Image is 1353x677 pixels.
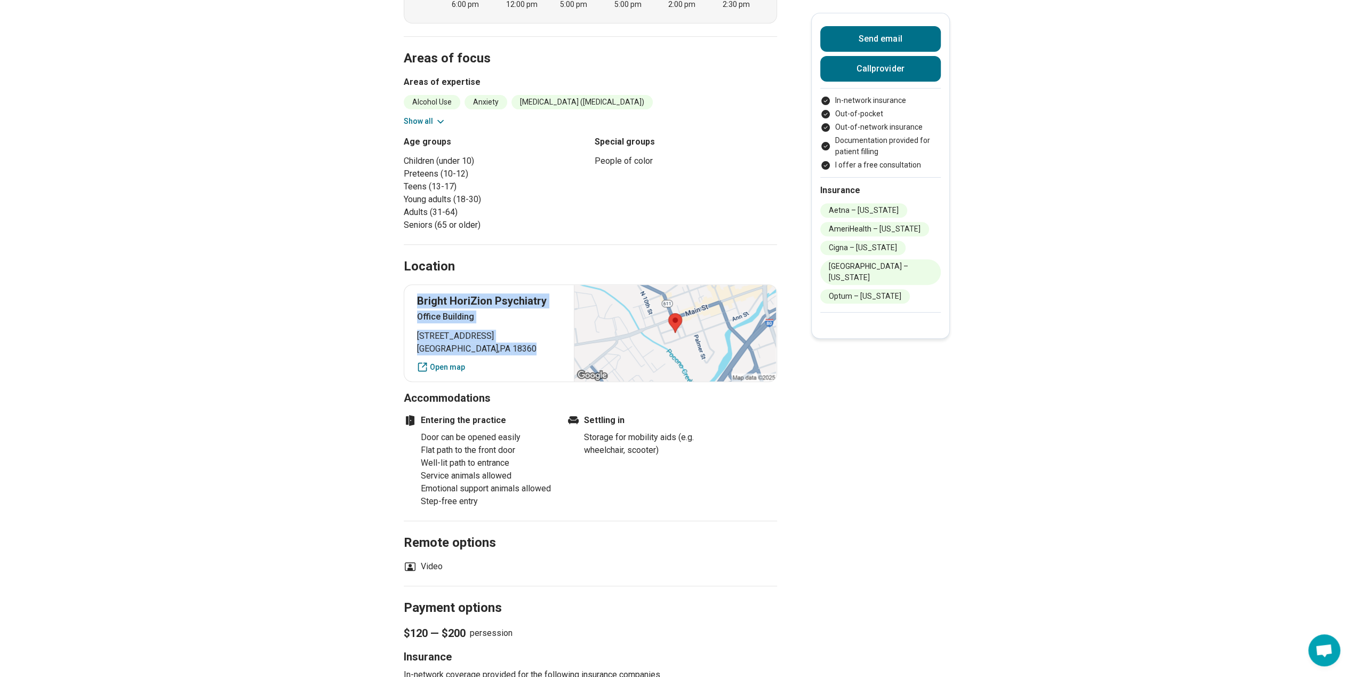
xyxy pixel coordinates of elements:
li: AmeriHealth – [US_STATE] [820,222,929,236]
h3: Age groups [404,136,586,148]
li: Seniors (65 or older) [404,219,586,232]
h3: Special groups [595,136,777,148]
li: Out-of-pocket [820,108,941,120]
h2: Remote options [404,508,777,552]
li: I offer a free consultation [820,160,941,171]
div: Open chat [1308,634,1340,666]
p: Bright HoriZion Psychiatry [417,293,562,308]
h4: Settling in [567,414,716,427]
h2: Areas of focus [404,24,777,68]
li: Aetna – [US_STATE] [820,203,907,218]
li: [MEDICAL_DATA] ([MEDICAL_DATA]) [511,95,653,109]
p: per session [404,626,777,641]
li: Documentation provided for patient filling [820,135,941,157]
li: Adults (31-64) [404,206,586,219]
li: Storage for mobility aids (e.g. wheelchair, scooter) [584,431,716,457]
span: $120 — $200 [404,626,466,641]
h3: Insurance [404,649,777,664]
span: [GEOGRAPHIC_DATA] , PA 18360 [417,343,562,355]
li: Anxiety [465,95,507,109]
h2: Payment options [404,574,777,617]
h2: Insurance [820,184,941,197]
button: Callprovider [820,56,941,82]
li: [GEOGRAPHIC_DATA] – [US_STATE] [820,259,941,285]
li: Well-lit path to entrance [421,457,553,469]
li: Alcohol Use [404,95,460,109]
li: Flat path to the front door [421,444,553,457]
h2: Location [404,258,455,276]
h4: Entering the practice [404,414,553,427]
button: Show all [404,116,446,127]
h3: Areas of expertise [404,76,777,89]
li: Cigna – [US_STATE] [820,241,906,255]
li: Out-of-network insurance [820,122,941,133]
li: Optum – [US_STATE] [820,289,910,304]
li: Preteens (10-12) [404,168,586,180]
li: Emotional support animals allowed [421,482,553,495]
li: Young adults (18-30) [404,193,586,206]
li: Step-free entry [421,495,553,508]
button: Send email [820,26,941,52]
li: Video [404,560,443,573]
a: Open map [417,362,562,373]
li: People of color [595,155,777,168]
li: Children (under 10) [404,155,586,168]
li: Teens (13-17) [404,180,586,193]
li: Door can be opened easily [421,431,553,444]
p: Office Building [417,310,562,323]
li: Service animals allowed [421,469,553,482]
h3: Accommodations [404,391,777,405]
li: In-network insurance [820,95,941,106]
span: [STREET_ADDRESS] [417,330,562,343]
ul: Payment options [820,95,941,171]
